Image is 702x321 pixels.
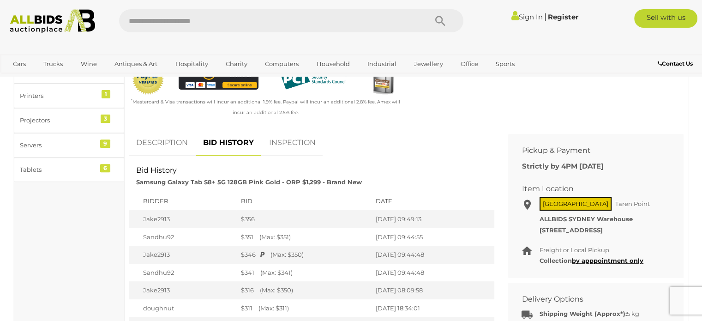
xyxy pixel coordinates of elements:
a: Sports [490,56,521,72]
button: Search [417,9,463,32]
a: Cars [7,56,32,72]
a: Servers 9 [14,133,124,157]
span: Taren Point [613,198,652,210]
img: Official PayPal Seal [132,63,165,95]
a: Antiques & Art [108,56,163,72]
a: BID HISTORY [196,129,261,157]
a: Sell with us [634,9,697,28]
h2: Item Location [522,185,656,193]
b: Strictly by 4PM [DATE] [522,162,604,170]
strong: ALLBIDS SYDNEY Warehouse [540,215,633,223]
a: Household [311,56,356,72]
div: Tablets [20,164,96,175]
span: (Max: $311) [254,304,289,312]
td: doughnut [129,299,236,317]
span: Freight or Local Pickup [540,246,609,254]
div: Printers [20,91,96,101]
a: Printers 1 [14,84,124,108]
span: (Max: $350) [255,286,293,294]
a: Jewellery [408,56,449,72]
strong: Samsung Galaxy Tab S8+ 5G 128GB Pink Gold - ORP $1,299 - Brand New [136,178,362,186]
h2: Pickup & Payment [522,146,656,155]
a: Register [547,12,578,21]
td: [DATE] 09:44:48 [371,246,494,264]
a: Office [455,56,484,72]
img: Secured by Rapid SSL [366,63,400,96]
span: (Max: $341) [256,269,293,276]
div: $351 [241,233,366,242]
td: [DATE] 09:44:48 [371,264,494,282]
a: Industrial [361,56,402,72]
b: Collection [540,257,643,264]
td: Sandhu92 [129,264,236,282]
a: Computers [259,56,305,72]
div: $311 [241,304,366,313]
a: INSPECTION [262,129,323,157]
a: Wine [75,56,103,72]
a: Charity [220,56,253,72]
td: Jake2913 [129,246,236,264]
div: Servers [20,140,96,151]
b: Contact Us [658,60,693,67]
span: (Max: $351) [255,233,291,241]
a: Contact Us [658,59,695,69]
td: Jake2913 [129,281,236,299]
strong: Shipping Weight (Approx*): [540,310,627,317]
div: 1 [102,90,110,98]
a: Trucks [37,56,69,72]
div: $341 [241,268,366,277]
a: by apppointment only [572,257,643,264]
a: DESCRIPTION [129,129,195,157]
td: [DATE] 08:09:58 [371,281,494,299]
div: 9 [100,139,110,148]
div: 6 [100,164,110,172]
div: $346 [241,250,366,259]
td: [DATE] 09:49:13 [371,210,494,228]
th: Bid [236,192,371,210]
a: [GEOGRAPHIC_DATA] [7,72,84,87]
td: Sandhu92 [129,228,236,246]
div: $316 [241,286,366,295]
span: [GEOGRAPHIC_DATA] [540,197,612,211]
div: Projectors [20,115,96,126]
span: | [544,12,546,22]
img: Allbids.com.au [5,9,100,33]
small: Mastercard & Visa transactions will incur an additional 1.9% fee. Paypal will incur an additional... [131,99,400,115]
img: PCI DSS compliant [272,63,353,95]
a: Sign In [511,12,542,21]
h2: Delivery Options [522,295,656,303]
th: Date [371,192,494,210]
a: Tablets 6 [14,157,124,182]
div: $356 [241,215,366,224]
h2: Bid History [136,166,487,175]
a: Hospitality [169,56,214,72]
th: Bidder [129,192,236,210]
span: (Max: $350) [266,251,304,258]
td: [DATE] 18:34:01 [371,299,494,317]
a: Projectors 3 [14,108,124,133]
strong: [STREET_ADDRESS] [540,226,603,234]
div: 3 [101,115,110,123]
td: Jake2913 [129,210,236,228]
td: [DATE] 09:44:55 [371,228,494,246]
